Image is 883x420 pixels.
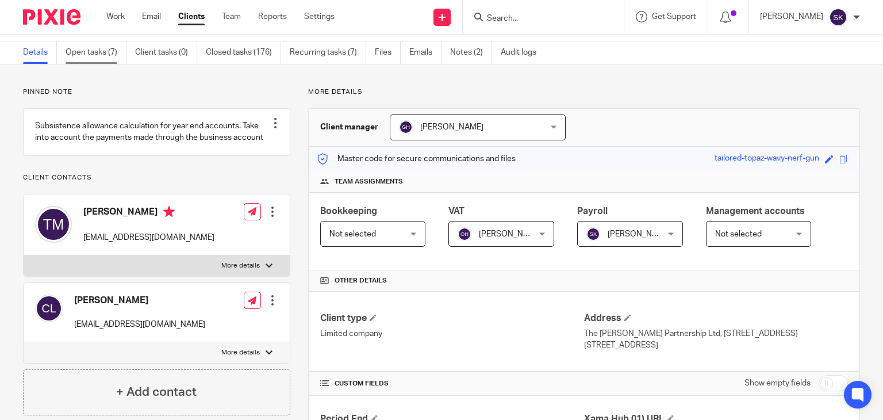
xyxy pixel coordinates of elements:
h3: Client manager [320,121,378,133]
img: svg%3E [35,206,72,243]
p: Client contacts [23,173,290,182]
label: Show empty fields [744,377,811,389]
a: Work [106,11,125,22]
span: Team assignments [335,177,403,186]
img: svg%3E [399,120,413,134]
p: Pinned note [23,87,290,97]
img: svg%3E [35,295,63,322]
span: Bookkeeping [320,207,377,216]
p: More details [308,87,860,97]
span: VAT [448,207,464,216]
a: Client tasks (0) [135,41,197,64]
img: svg%3E [829,8,847,26]
p: More details [221,348,260,357]
i: Primary [163,206,175,217]
span: Not selected [329,230,376,238]
p: [EMAIL_ADDRESS][DOMAIN_NAME] [74,319,205,330]
h4: Address [584,312,848,324]
p: [PERSON_NAME] [760,11,823,22]
p: [EMAIL_ADDRESS][DOMAIN_NAME] [83,232,214,243]
a: Email [142,11,161,22]
p: The [PERSON_NAME] Partnership Ltd, [STREET_ADDRESS] [584,328,848,339]
img: Pixie [23,9,80,25]
a: Reports [258,11,287,22]
p: Master code for secure communications and files [317,153,516,165]
a: Clients [178,11,205,22]
a: Details [23,41,57,64]
p: Limited company [320,328,584,339]
a: Closed tasks (176) [206,41,281,64]
a: Files [375,41,401,64]
h4: Client type [320,312,584,324]
h4: [PERSON_NAME] [74,295,205,307]
h4: + Add contact [116,383,197,401]
a: Audit logs [501,41,545,64]
a: Emails [409,41,441,64]
a: Team [222,11,241,22]
img: svg%3E [458,227,471,241]
p: [STREET_ADDRESS] [584,339,848,351]
span: [PERSON_NAME] [608,230,671,238]
span: Get Support [652,13,696,21]
span: [PERSON_NAME] [420,123,483,131]
div: tailored-topaz-wavy-nerf-gun [715,152,819,166]
span: [PERSON_NAME] [479,230,542,238]
a: Open tasks (7) [66,41,126,64]
img: svg%3E [586,227,600,241]
h4: [PERSON_NAME] [83,206,214,220]
a: Settings [304,11,335,22]
p: More details [221,261,260,270]
a: Recurring tasks (7) [290,41,366,64]
input: Search [486,14,589,24]
h4: CUSTOM FIELDS [320,379,584,388]
span: Payroll [577,207,608,216]
a: Notes (2) [450,41,492,64]
span: Other details [335,276,387,285]
span: Not selected [715,230,762,238]
span: Management accounts [706,207,805,216]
